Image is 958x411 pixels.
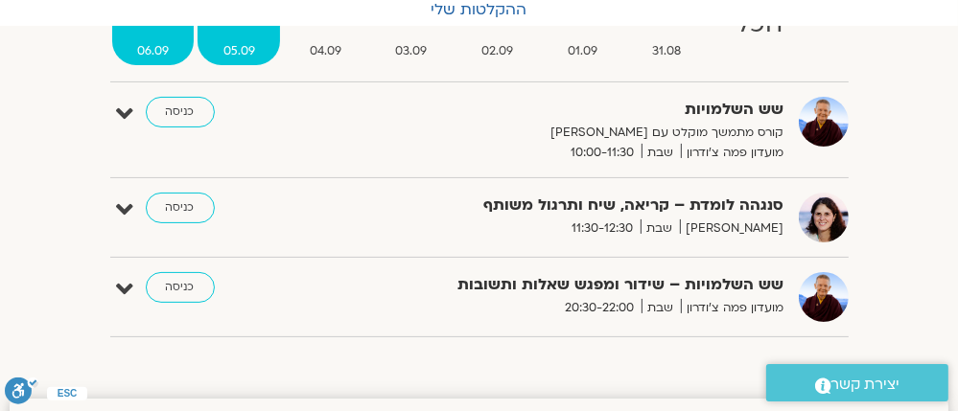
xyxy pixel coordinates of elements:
span: 10:00-11:30 [565,143,642,163]
p: קורס מתמשך מוקלט עם [PERSON_NAME] [372,123,784,143]
span: 20:30-22:00 [559,298,642,318]
span: שבת [642,298,681,318]
a: יצירת קשר [766,364,948,401]
strong: סנגהה לומדת – קריאה, שיח ותרגול משותף [372,193,784,218]
strong: שש השלמויות – שידור ומפגש שאלות ותשובות [372,272,784,298]
span: שבת [642,143,681,163]
span: 05.09 [198,41,280,61]
span: יצירת קשר [831,372,900,398]
a: כניסה [146,97,215,127]
span: 04.09 [284,41,366,61]
a: כניסה [146,272,215,303]
span: מועדון פמה צ'ודרון [681,143,784,163]
span: מועדון פמה צ'ודרון [681,298,784,318]
span: 31.08 [627,41,707,61]
strong: שש השלמויות [372,97,784,123]
span: 11:30-12:30 [566,218,641,239]
a: כניסה [146,193,215,223]
span: [PERSON_NAME] [680,218,784,239]
span: 02.09 [456,41,539,61]
span: 03.09 [370,41,453,61]
span: שבת [641,218,680,239]
span: 06.09 [112,41,195,61]
span: 01.09 [543,41,623,61]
